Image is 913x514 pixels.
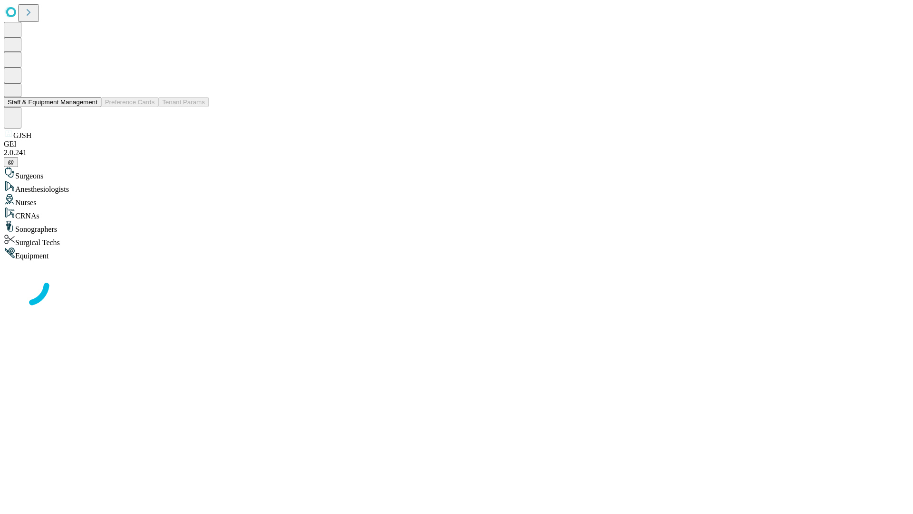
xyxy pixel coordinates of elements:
[4,220,909,234] div: Sonographers
[101,97,158,107] button: Preference Cards
[158,97,209,107] button: Tenant Params
[4,180,909,194] div: Anesthesiologists
[4,234,909,247] div: Surgical Techs
[4,140,909,148] div: GEI
[4,97,101,107] button: Staff & Equipment Management
[8,158,14,166] span: @
[4,157,18,167] button: @
[13,131,31,139] span: GJSH
[4,167,909,180] div: Surgeons
[4,207,909,220] div: CRNAs
[4,194,909,207] div: Nurses
[4,247,909,260] div: Equipment
[4,148,909,157] div: 2.0.241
